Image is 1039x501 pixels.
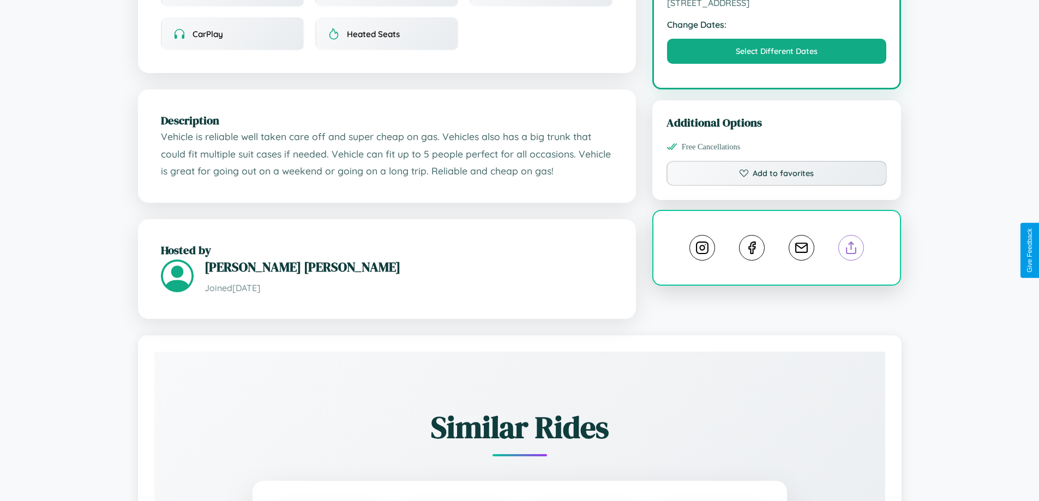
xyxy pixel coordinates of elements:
div: Give Feedback [1026,228,1034,273]
button: Add to favorites [666,161,887,186]
span: CarPlay [193,29,223,39]
button: Select Different Dates [667,39,887,64]
p: Joined [DATE] [205,280,613,296]
h2: Similar Rides [193,406,847,448]
h3: Additional Options [666,114,887,130]
h2: Hosted by [161,242,613,258]
span: Free Cancellations [682,142,741,152]
h3: [PERSON_NAME] [PERSON_NAME] [205,258,613,276]
span: Heated Seats [347,29,400,39]
h2: Description [161,112,613,128]
p: Vehicle is reliable well taken care off and super cheap on gas. Vehicles also has a big trunk tha... [161,128,613,180]
strong: Change Dates: [667,19,887,30]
